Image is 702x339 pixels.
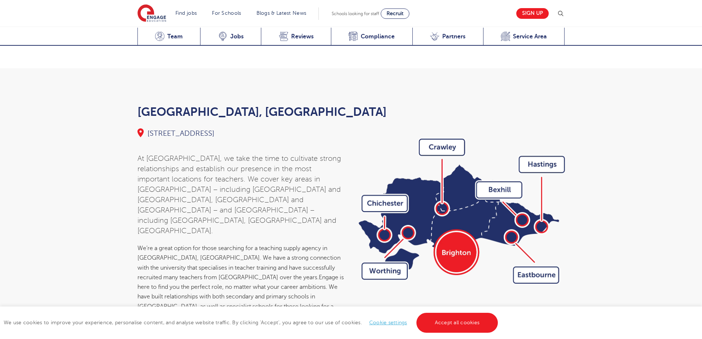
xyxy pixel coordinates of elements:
span: Engage is here to find you the perfect role, no matter what your career ambitions. We have built ... [137,274,344,319]
div: [STREET_ADDRESS] [137,128,565,139]
span: Partners [442,33,465,40]
span: We use cookies to improve your experience, personalise content, and analyse website traffic. By c... [4,320,500,325]
span: Recruit [387,11,404,16]
a: Find jobs [175,10,197,16]
a: Cookie settings [369,320,407,325]
span: Compliance [361,33,395,40]
a: For Schools [212,10,241,16]
a: Blogs & Latest News [256,10,307,16]
a: Reviews [261,28,331,46]
span: At [GEOGRAPHIC_DATA], we take the time to cultivate strong relationships and establish our presen... [137,155,341,235]
img: Engage Education [137,4,166,23]
span: Jobs [230,33,244,40]
a: Compliance [331,28,412,46]
span: Service Area [513,33,547,40]
span: We’re a great option for those searching for a teaching supply agency in [GEOGRAPHIC_DATA], [GEOG... [137,245,340,281]
a: Partners [412,28,483,46]
h3: [GEOGRAPHIC_DATA], [GEOGRAPHIC_DATA] [137,104,565,119]
span: Schools looking for staff [332,11,379,16]
span: Reviews [291,33,314,40]
span: Team [167,33,183,40]
img: Brighton Map [359,139,565,284]
a: Team [137,28,200,46]
a: Accept all cookies [416,313,498,333]
a: Sign up [516,8,549,19]
a: Jobs [200,28,261,46]
a: Service Area [483,28,565,46]
a: Recruit [381,8,409,19]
